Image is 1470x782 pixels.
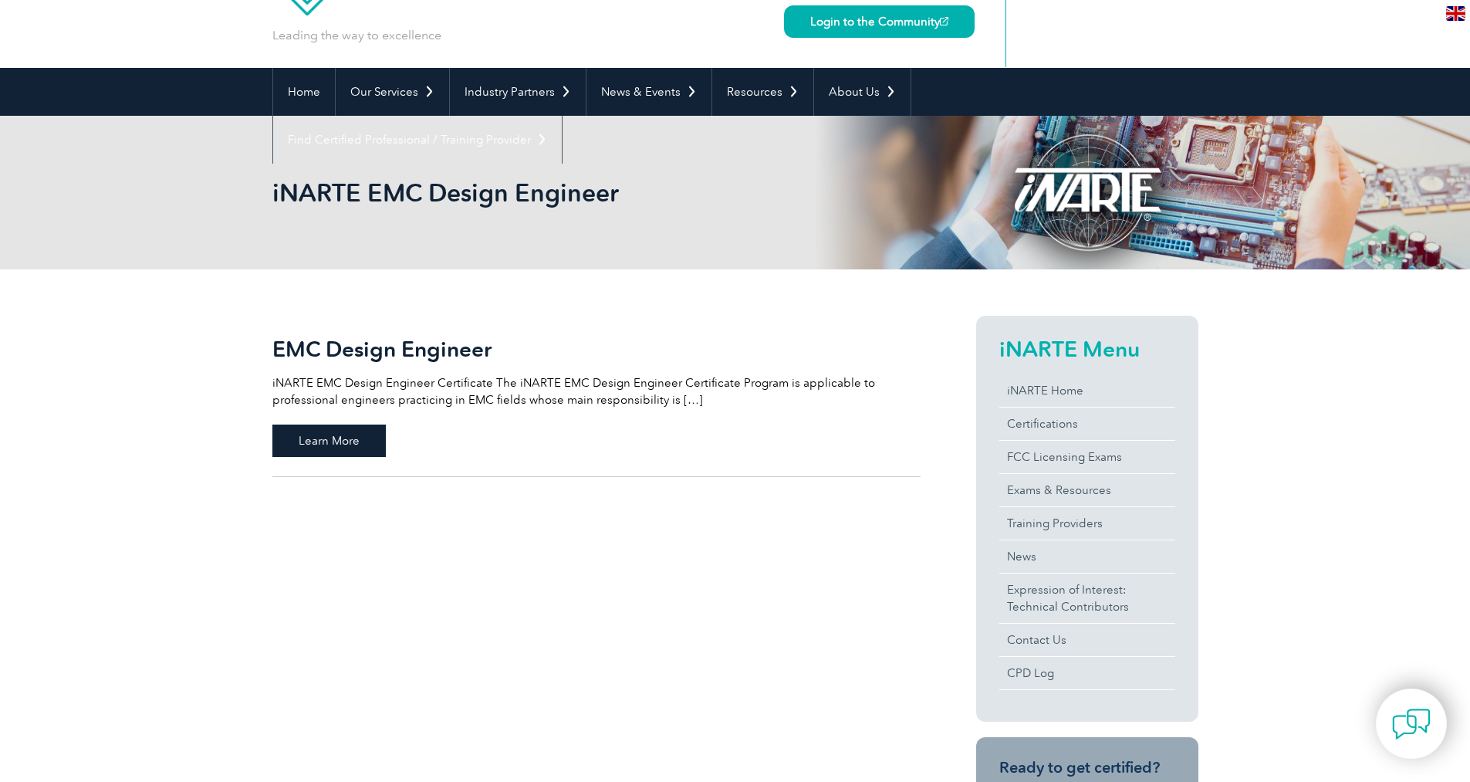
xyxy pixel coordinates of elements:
a: CPD Log [999,657,1175,689]
a: News & Events [586,68,711,116]
a: Login to the Community [784,5,975,38]
p: iNARTE EMC Design Engineer Certificate The iNARTE EMC Design Engineer Certificate Program is appl... [272,374,921,408]
a: Expression of Interest:Technical Contributors [999,574,1175,623]
a: Our Services [336,68,449,116]
p: Leading the way to excellence [272,27,441,44]
a: FCC Licensing Exams [999,441,1175,473]
a: News [999,540,1175,573]
a: Industry Partners [450,68,586,116]
a: About Us [814,68,911,116]
a: Home [273,68,335,116]
a: iNARTE Home [999,374,1175,407]
img: en [1446,6,1465,21]
h3: Ready to get certified? [999,758,1175,777]
a: Contact Us [999,624,1175,656]
a: Certifications [999,408,1175,440]
h2: EMC Design Engineer [272,337,921,361]
a: Training Providers [999,507,1175,540]
a: Exams & Resources [999,474,1175,506]
img: contact-chat.png [1392,705,1431,743]
a: Resources [712,68,813,116]
a: EMC Design Engineer iNARTE EMC Design Engineer Certificate The iNARTE EMC Design Engineer Certifi... [272,316,921,477]
img: open_square.png [940,17,948,25]
span: Learn More [272,425,386,457]
a: Find Certified Professional / Training Provider [273,116,562,164]
h2: iNARTE Menu [999,337,1175,361]
h1: iNARTE EMC Design Engineer [272,178,865,208]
